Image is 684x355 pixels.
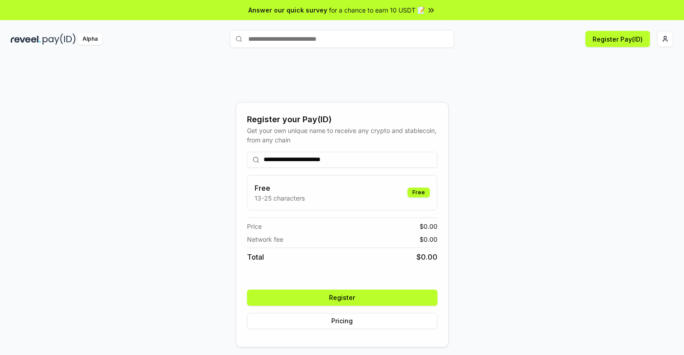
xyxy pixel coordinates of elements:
[585,31,650,47] button: Register Pay(ID)
[78,34,103,45] div: Alpha
[407,188,430,197] div: Free
[247,252,264,262] span: Total
[247,222,262,231] span: Price
[247,126,437,145] div: Get your own unique name to receive any crypto and stablecoin, from any chain
[329,5,425,15] span: for a chance to earn 10 USDT 📝
[420,235,437,244] span: $ 0.00
[248,5,327,15] span: Answer our quick survey
[43,34,76,45] img: pay_id
[247,290,437,306] button: Register
[247,313,437,329] button: Pricing
[247,113,437,126] div: Register your Pay(ID)
[247,235,283,244] span: Network fee
[255,183,305,193] h3: Free
[11,34,41,45] img: reveel_dark
[416,252,437,262] span: $ 0.00
[420,222,437,231] span: $ 0.00
[255,193,305,203] p: 13-25 characters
